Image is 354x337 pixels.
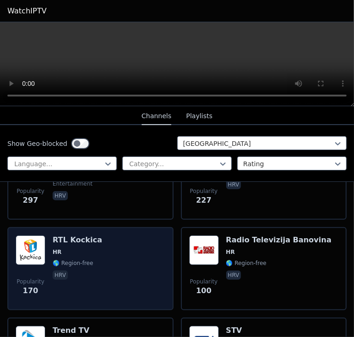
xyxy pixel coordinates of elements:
[7,6,47,17] a: WatchIPTV
[7,139,67,148] label: Show Geo-blocked
[226,259,267,267] span: 🌎 Region-free
[189,235,219,265] img: Radio Televizija Banovina
[53,248,61,256] span: HR
[17,278,44,285] span: Popularity
[16,235,45,265] img: RTL Kockica
[226,235,332,245] h6: Radio Televizija Banovina
[190,187,217,195] span: Popularity
[53,326,93,335] h6: Trend TV
[23,285,38,296] span: 170
[196,195,211,206] span: 227
[196,285,211,296] span: 100
[17,187,44,195] span: Popularity
[53,180,93,187] span: entertainment
[23,195,38,206] span: 297
[186,108,212,125] button: Playlists
[226,180,241,189] p: hrv
[53,271,68,280] p: hrv
[142,108,172,125] button: Channels
[226,248,235,256] span: HR
[53,259,93,267] span: 🌎 Region-free
[53,191,68,200] p: hrv
[190,278,217,285] span: Popularity
[226,271,241,280] p: hrv
[53,235,102,245] h6: RTL Kockica
[226,326,267,335] h6: STV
